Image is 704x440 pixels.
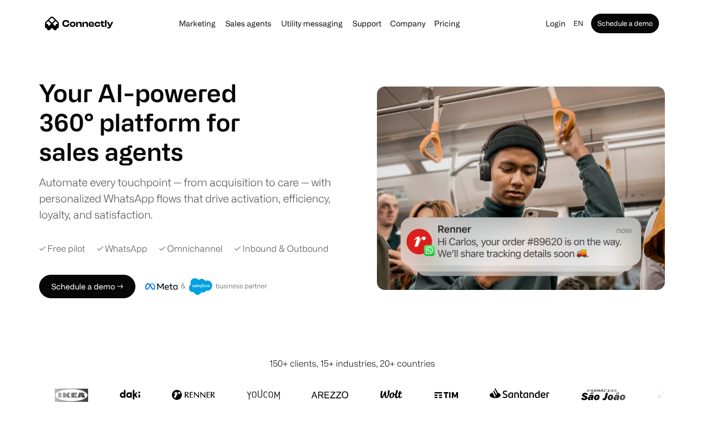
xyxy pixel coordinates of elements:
[20,423,59,437] ul: Language list
[159,242,222,255] div: ✓ Omnichannel
[542,17,570,30] a: Login
[97,242,147,255] div: ✓ WhatsApp
[573,17,583,30] div: en
[39,242,85,255] div: ✓ Free pilot
[430,20,464,27] a: Pricing
[39,275,135,298] a: Schedule a demo →
[591,14,659,33] a: Schedule a demo
[269,357,435,370] div: 150+ clients, 15+ industries, 20+ countries
[145,278,267,295] img: Meta and Salesforce business partner badge.
[221,20,275,27] a: Sales agents
[175,20,220,27] a: Marketing
[10,422,59,437] aside: Language selected: English
[277,20,347,27] a: Utility messaging
[234,242,329,255] div: ✓ Inbound & Outbound
[349,20,385,27] a: Support
[39,78,264,137] h1: Your AI-powered 360° platform for
[390,17,425,30] div: Company
[39,174,347,222] div: Automate every touchpoint — from acquisition to care — with personalized WhatsApp flows that driv...
[39,137,264,166] h1: sales agents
